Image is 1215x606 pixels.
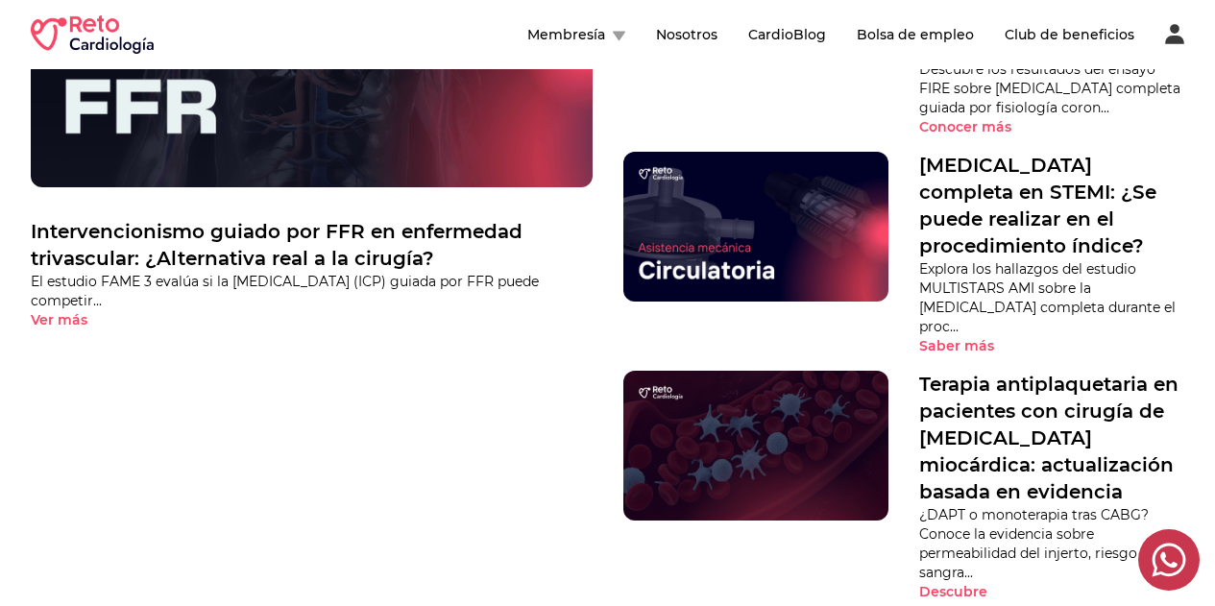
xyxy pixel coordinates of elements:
p: El estudio FAME 3 evalúa si la [MEDICAL_DATA] (ICP) guiada por FFR puede competir... [31,272,593,310]
p: ¿DAPT o monoterapia tras CABG? Conoce la evidencia sobre permeabilidad del injerto, riesgo de san... [919,505,1184,582]
a: Descubre [919,582,1184,601]
p: Descubre [919,582,987,601]
a: Saber más [919,336,1184,355]
button: Bolsa de empleo [857,25,974,44]
button: Ver más [31,310,121,329]
a: [MEDICAL_DATA] completa en STEMI: ¿Se puede realizar en el procedimiento índice? [919,152,1184,259]
p: Explora los hallazgos del estudio MULTISTARS AMI sobre la [MEDICAL_DATA] completa durante el proc... [919,259,1184,336]
button: Conocer más [919,117,1045,136]
button: Saber más [919,336,1028,355]
button: Descubre [919,582,1021,601]
a: Conocer más [919,117,1184,136]
button: CardioBlog [748,25,826,44]
button: Club de beneficios [1005,25,1134,44]
a: Ver más [31,310,593,329]
p: Conocer más [919,117,1011,136]
img: RETO Cardio Logo [31,15,154,54]
a: Intervencionismo guiado por FFR en enfermedad trivascular: ¿Alternativa real a la cirugía? [31,218,593,272]
button: Membresía [527,25,625,44]
a: Terapia antiplaquetaria en pacientes con cirugía de [MEDICAL_DATA] miocárdica: actualización basa... [919,371,1184,505]
p: Descubre los resultados del ensayo FIRE sobre [MEDICAL_DATA] completa guiada por fisiología coron... [919,60,1184,117]
img: Terapia antiplaquetaria en pacientes con cirugía de revascularización miocárdica: actualización b... [623,371,888,520]
p: Ver más [31,310,87,329]
img: Revascularización completa en STEMI: ¿Se puede realizar en el procedimiento índice? [623,152,888,301]
p: Saber más [919,336,994,355]
button: Nosotros [656,25,717,44]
